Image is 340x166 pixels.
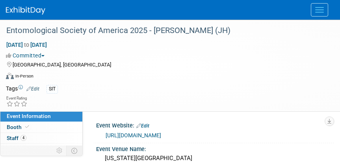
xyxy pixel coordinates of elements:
div: Event Website: [96,120,334,130]
span: [DATE] [DATE] [6,41,47,48]
a: Edit [26,86,39,92]
a: Staff4 [0,133,82,144]
span: 4 [20,135,26,141]
img: ExhibitDay [6,7,45,15]
div: [US_STATE][GEOGRAPHIC_DATA] [102,152,328,164]
a: Event Information [0,111,82,122]
td: Toggle Event Tabs [67,146,83,156]
span: to [23,42,30,48]
img: Format-Inperson.png [6,73,14,79]
a: [URL][DOMAIN_NAME] [106,132,161,138]
button: Menu [311,3,328,17]
div: Event Venue Name: [96,143,334,153]
i: Booth reservation complete [25,125,29,129]
div: In-Person [15,73,33,79]
a: Booth [0,122,82,133]
div: SIT [46,85,58,93]
button: Committed [6,52,48,59]
div: Event Format [6,72,330,83]
a: Edit [136,123,149,129]
td: Tags [6,85,39,94]
span: Event Information [7,113,51,119]
div: Entomological Society of America 2025 - [PERSON_NAME] (JH) [4,24,324,38]
td: Personalize Event Tab Strip [53,146,67,156]
span: Booth [7,124,31,130]
span: Staff [7,135,26,141]
span: [GEOGRAPHIC_DATA], [GEOGRAPHIC_DATA] [13,62,111,68]
div: Event Rating [6,96,28,100]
